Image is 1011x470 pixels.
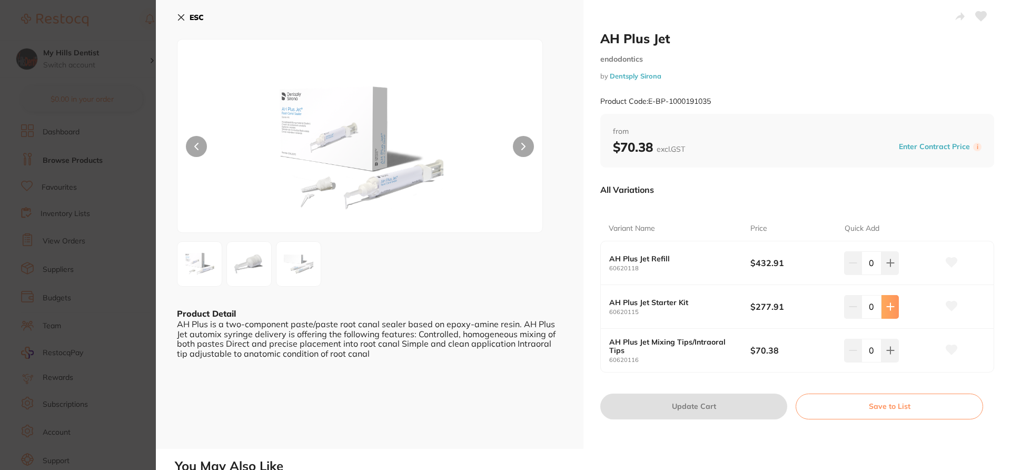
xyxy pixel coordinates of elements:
[613,139,685,155] b: $70.38
[750,345,835,356] b: $70.38
[181,245,219,283] img: aXQucG5n
[190,13,204,22] b: ESC
[600,184,654,195] p: All Variations
[600,55,994,64] small: endodontics
[609,357,750,364] small: 60620116
[280,245,318,283] img: Zw
[796,394,983,419] button: Save to List
[609,223,655,234] p: Variant Name
[251,66,470,232] img: aXQucG5n
[600,394,787,419] button: Update Cart
[177,8,204,26] button: ESC
[600,72,994,80] small: by
[609,309,750,316] small: 60620115
[845,223,879,234] p: Quick Add
[609,298,736,307] b: AH Plus Jet Starter Kit
[896,142,973,152] button: Enter Contract Price
[750,257,835,269] b: $432.91
[600,97,711,106] small: Product Code: E-BP-1000191035
[750,223,767,234] p: Price
[177,308,236,319] b: Product Detail
[177,319,562,358] div: AH Plus is a two-component paste/paste root canal sealer based on epoxy-amine resin. AH Plus Jet ...
[613,126,982,137] span: from
[609,338,736,355] b: AH Plus Jet Mixing Tips/Intraoral Tips
[610,72,661,80] a: Dentsply Sirona
[609,254,736,263] b: AH Plus Jet Refill
[230,245,268,283] img: aGl0ZS5wbmc
[600,31,994,46] h2: AH Plus Jet
[750,301,835,312] b: $277.91
[657,144,685,154] span: excl. GST
[973,143,982,151] label: i
[609,265,750,272] small: 60620118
